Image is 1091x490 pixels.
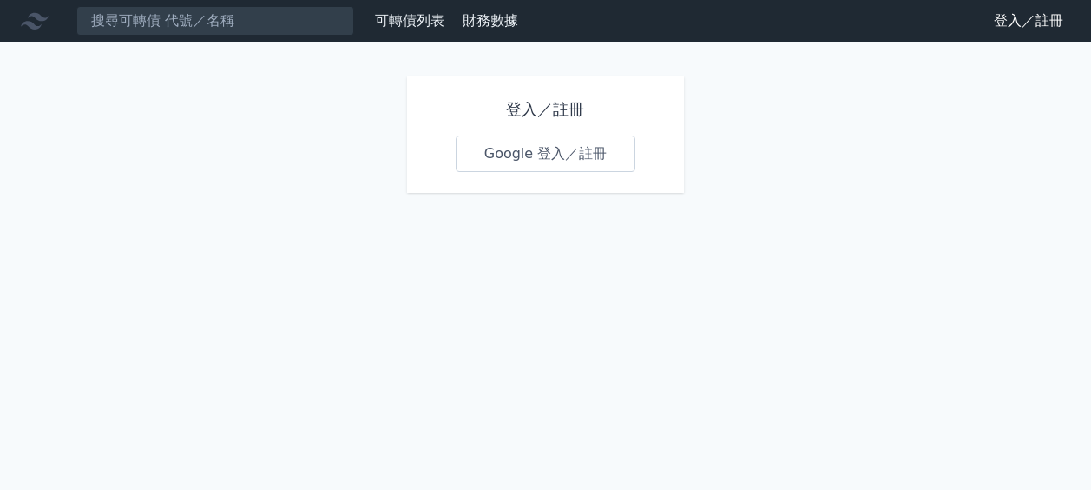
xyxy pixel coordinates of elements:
[456,97,636,122] h1: 登入／註冊
[456,136,636,172] a: Google 登入／註冊
[375,12,444,29] a: 可轉債列表
[463,12,518,29] a: 財務數據
[980,7,1077,35] a: 登入／註冊
[76,6,354,36] input: 搜尋可轉債 代號／名稱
